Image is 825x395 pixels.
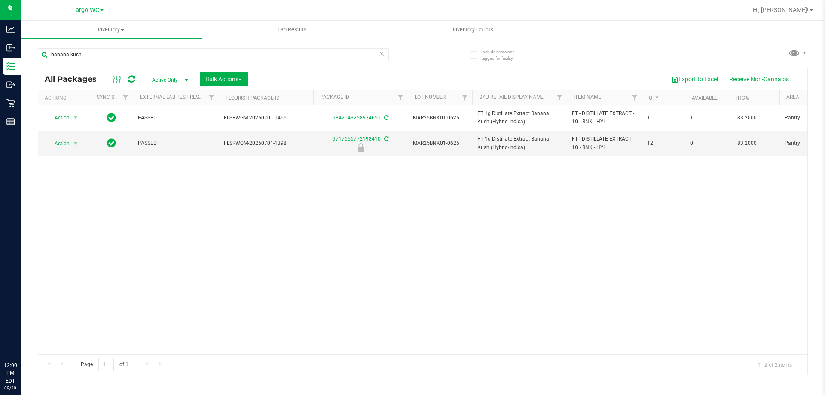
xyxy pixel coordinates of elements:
iframe: Resource center [9,326,34,352]
inline-svg: Outbound [6,80,15,89]
span: Inventory Counts [441,26,505,34]
inline-svg: Inbound [6,43,15,52]
span: FT - DISTILLATE EXTRACT - 1G - BNK - HYI [572,135,637,151]
span: 0 [690,139,723,147]
div: Actions [45,95,86,101]
input: Search Package ID, Item Name, SKU, Lot or Part Number... [38,48,389,61]
a: 9842043258934651 [333,115,381,121]
span: FT - DISTILLATE EXTRACT - 1G - BNK - HYI [572,110,637,126]
span: select [70,112,81,124]
a: 9717656772198410 [333,136,381,142]
button: Bulk Actions [200,72,247,86]
a: Item Name [574,94,601,100]
button: Receive Non-Cannabis [724,72,794,86]
span: MAR25BNK01-0625 [413,139,467,147]
span: 83.2000 [733,137,761,150]
a: Filter [628,90,642,105]
a: Inventory [21,21,202,39]
span: Include items not tagged for facility [481,49,524,61]
button: Export to Excel [666,72,724,86]
a: Filter [553,90,567,105]
span: FLSRWGM-20250701-1466 [224,114,308,122]
a: Filter [119,90,133,105]
a: Sync Status [97,94,130,100]
span: FT 1g Distillate Extract Banana Kush (Hybrid-Indica) [477,135,562,151]
input: 1 [98,358,114,371]
a: Filter [394,90,408,105]
span: 1 - 2 of 2 items [751,358,799,371]
a: Lab Results [202,21,382,39]
span: All Packages [45,74,105,84]
span: FLSRWGM-20250701-1398 [224,139,308,147]
inline-svg: Reports [6,117,15,126]
a: Filter [205,90,219,105]
span: In Sync [107,112,116,124]
p: 12:00 PM EDT [4,361,17,385]
a: Inventory Counts [382,21,563,39]
span: Bulk Actions [205,76,242,83]
span: FT 1g Distillate Extract Banana Kush (Hybrid-Indica) [477,110,562,126]
span: Sync from Compliance System [383,115,388,121]
span: Page of 1 [73,358,135,371]
span: MAR25BNK01-0625 [413,114,467,122]
span: Sync from Compliance System [383,136,388,142]
span: 12 [647,139,680,147]
span: Hi, [PERSON_NAME]! [753,6,809,13]
inline-svg: Inventory [6,62,15,70]
p: 09/20 [4,385,17,391]
span: Clear [379,48,385,59]
span: 83.2000 [733,112,761,124]
a: Area [786,94,799,100]
a: Flourish Package ID [226,95,280,101]
span: 1 [647,114,680,122]
span: PASSED [138,139,214,147]
a: Qty [649,95,658,101]
a: Sku Retail Display Name [479,94,544,100]
a: Lot Number [415,94,446,100]
a: External Lab Test Result [140,94,207,100]
a: Available [692,95,718,101]
span: Lab Results [266,26,318,34]
a: Filter [458,90,472,105]
div: Newly Received [312,143,409,152]
span: PASSED [138,114,214,122]
span: In Sync [107,137,116,149]
span: Largo WC [72,6,99,14]
span: Inventory [21,26,202,34]
a: Package ID [320,94,349,100]
a: THC% [735,95,749,101]
span: 1 [690,114,723,122]
span: select [70,138,81,150]
span: Action [47,138,70,150]
span: Action [47,112,70,124]
inline-svg: Analytics [6,25,15,34]
inline-svg: Retail [6,99,15,107]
